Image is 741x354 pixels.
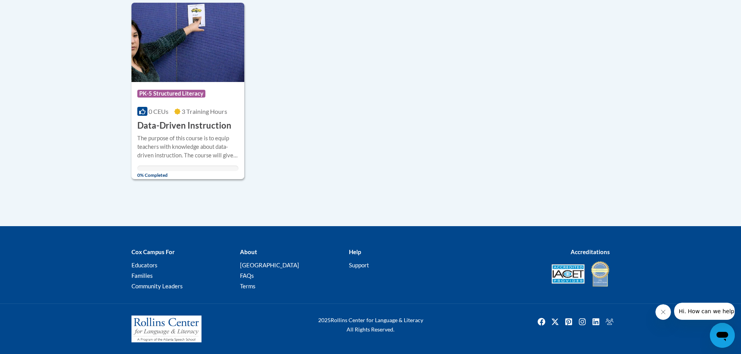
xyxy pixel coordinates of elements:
a: Terms [240,283,256,289]
a: [GEOGRAPHIC_DATA] [240,262,299,269]
b: Accreditations [571,248,610,255]
img: Accredited IACET® Provider [552,264,585,284]
img: Instagram icon [576,316,589,328]
b: Cox Campus For [131,248,175,255]
b: About [240,248,257,255]
span: Hi. How can we help? [5,5,63,12]
a: Educators [131,262,158,269]
a: Linkedin [590,316,602,328]
a: Facebook [535,316,548,328]
span: PK-5 Structured Literacy [137,90,205,98]
img: Facebook icon [535,316,548,328]
a: Facebook Group [603,316,616,328]
b: Help [349,248,361,255]
img: LinkedIn icon [590,316,602,328]
a: Families [131,272,153,279]
a: Course LogoPK-5 Structured Literacy0 CEUs3 Training Hours Data-Driven InstructionThe purpose of t... [131,3,245,179]
img: Twitter icon [549,316,561,328]
a: Pinterest [562,316,575,328]
a: Twitter [549,316,561,328]
a: FAQs [240,272,254,279]
div: Rollins Center for Language & Literacy All Rights Reserved. [289,316,452,334]
img: Course Logo [131,3,245,82]
span: 0 CEUs [149,108,168,115]
h3: Data-Driven Instruction [137,120,231,132]
span: 2025 [318,317,331,323]
img: Pinterest icon [562,316,575,328]
iframe: Button to launch messaging window [710,323,735,348]
img: IDA® Accredited [590,260,610,288]
img: Rollins Center for Language & Literacy - A Program of the Atlanta Speech School [131,316,201,343]
div: The purpose of this course is to equip teachers with knowledge about data-driven instruction. The... [137,134,239,160]
a: Instagram [576,316,589,328]
iframe: Message from company [674,303,735,320]
span: 3 Training Hours [182,108,227,115]
a: Support [349,262,369,269]
iframe: Close message [655,304,671,320]
a: Community Leaders [131,283,183,289]
img: Facebook group icon [603,316,616,328]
